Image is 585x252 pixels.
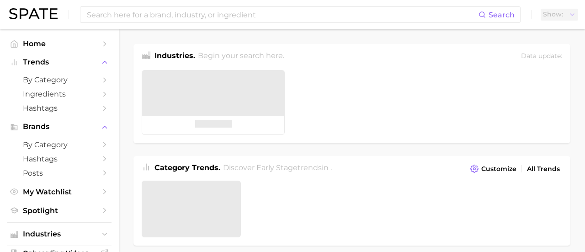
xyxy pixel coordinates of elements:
a: Home [7,37,112,51]
span: Search [489,11,515,19]
span: Posts [23,169,96,177]
button: Industries [7,227,112,241]
a: Ingredients [7,87,112,101]
a: Posts [7,166,112,180]
h1: Industries. [154,50,195,63]
span: Brands [23,123,96,131]
a: Spotlight [7,204,112,218]
a: Hashtags [7,152,112,166]
a: Hashtags [7,101,112,115]
span: Home [23,39,96,48]
span: by Category [23,140,96,149]
a: All Trends [525,163,562,175]
span: My Watchlist [23,188,96,196]
input: Search here for a brand, industry, or ingredient [86,7,479,22]
button: Brands [7,120,112,134]
span: Discover Early Stage trends in . [223,163,332,172]
span: Industries [23,230,96,238]
span: Customize [481,165,516,173]
span: Trends [23,58,96,66]
span: Spotlight [23,206,96,215]
button: Trends [7,55,112,69]
a: by Category [7,138,112,152]
button: Customize [468,162,519,175]
img: SPATE [9,8,58,19]
span: Hashtags [23,104,96,113]
span: Hashtags [23,155,96,163]
span: Ingredients [23,90,96,98]
div: Data update: [521,50,562,63]
button: Show [541,9,578,21]
span: by Category [23,75,96,84]
span: Show [543,12,563,17]
span: Category Trends . [154,163,220,172]
span: All Trends [527,165,560,173]
a: by Category [7,73,112,87]
h2: Begin your search here. [198,50,284,63]
a: My Watchlist [7,185,112,199]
